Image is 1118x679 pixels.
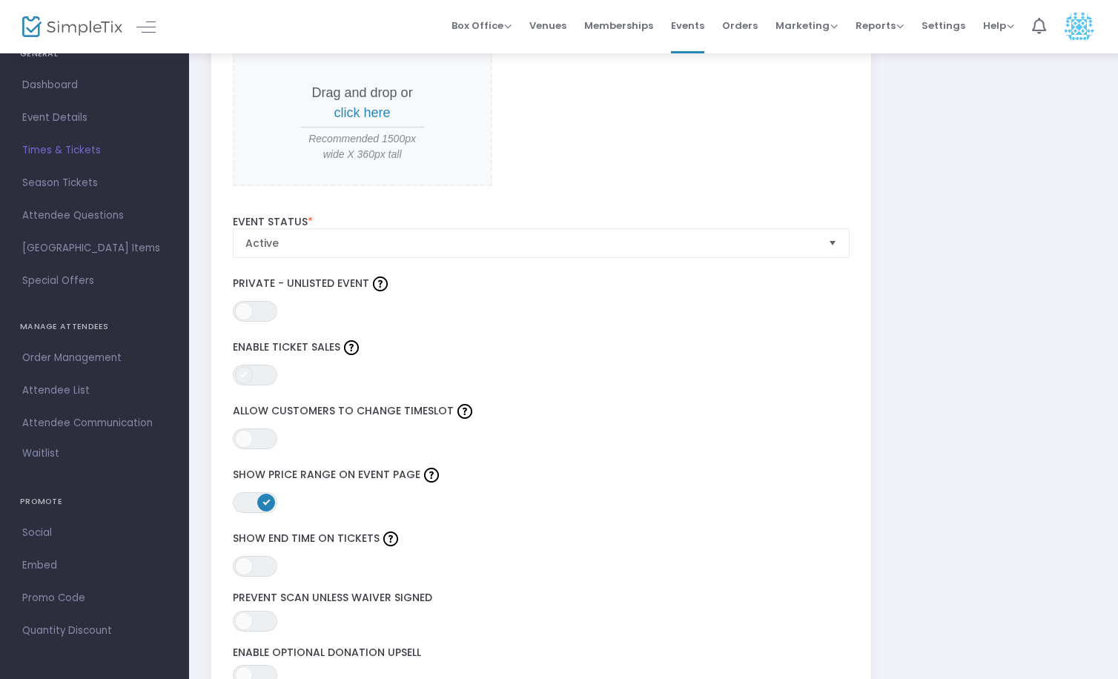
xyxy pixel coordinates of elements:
[22,621,167,640] span: Quantity Discount
[775,19,838,33] span: Marketing
[671,7,704,44] span: Events
[373,276,388,291] img: question-mark
[233,464,850,486] label: Show Price Range on Event Page
[233,528,850,550] label: Show End Time on Tickets
[344,340,359,355] img: question-mark
[22,206,167,225] span: Attendee Questions
[22,239,167,258] span: [GEOGRAPHIC_DATA] Items
[584,7,653,44] span: Memberships
[22,556,167,575] span: Embed
[301,131,424,162] span: Recommended 1500px wide X 360px tall
[822,229,843,257] button: Select
[22,589,167,608] span: Promo Code
[22,108,167,127] span: Event Details
[233,646,850,660] label: Enable Optional Donation Upsell
[722,7,758,44] span: Orders
[457,404,472,419] img: question-mark
[424,468,439,483] img: question-mark
[233,337,850,359] label: Enable Ticket Sales
[22,446,59,461] span: Waitlist
[22,414,167,433] span: Attendee Communication
[529,7,566,44] span: Venues
[22,271,167,291] span: Special Offers
[233,400,850,423] label: Allow Customers to Change Timeslot
[451,19,512,33] span: Box Office
[922,7,965,44] span: Settings
[20,312,169,342] h4: MANAGE ATTENDEES
[262,498,270,506] span: ON
[22,173,167,193] span: Season Tickets
[22,348,167,368] span: Order Management
[233,273,850,295] label: Private - Unlisted Event
[22,523,167,543] span: Social
[20,487,169,517] h4: PROMOTE
[301,83,424,123] p: Drag and drop or
[245,236,817,251] span: Active
[22,141,167,160] span: Times & Tickets
[983,19,1014,33] span: Help
[856,19,904,33] span: Reports
[383,531,398,546] img: question-mark
[22,76,167,95] span: Dashboard
[233,592,850,605] label: Prevent Scan Unless Waiver Signed
[233,216,850,229] label: Event Status
[334,105,391,120] span: click here
[22,381,167,400] span: Attendee List
[20,39,169,69] h4: GENERAL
